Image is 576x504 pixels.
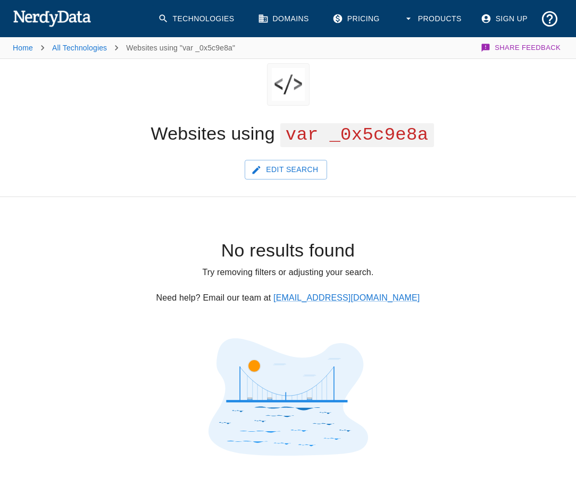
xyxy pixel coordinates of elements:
[151,123,433,143] h1: Websites using
[272,63,305,106] img: "var _0x5c9e8a" logo
[245,160,327,180] button: Edit Search
[13,44,33,52] a: Home
[52,44,107,52] a: All Technologies
[17,240,559,262] h4: No results found
[326,5,388,32] a: Pricing
[17,266,559,304] p: Try removing filters or adjusting your search. Need help? Email our team at
[126,42,235,53] p: Websites using "var _0x5c9e8a"
[474,5,536,32] a: Sign Up
[252,5,318,32] a: Domains
[152,5,243,32] a: Technologies
[13,37,235,58] nav: breadcrumb
[536,5,563,32] button: Support and Documentation
[208,338,368,456] img: No results found
[280,123,434,147] span: var _0x5c9e8a
[13,7,91,29] img: NerdyData.com
[397,5,470,32] button: Products
[273,293,420,302] a: [EMAIL_ADDRESS][DOMAIN_NAME]
[479,37,563,58] button: Share Feedback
